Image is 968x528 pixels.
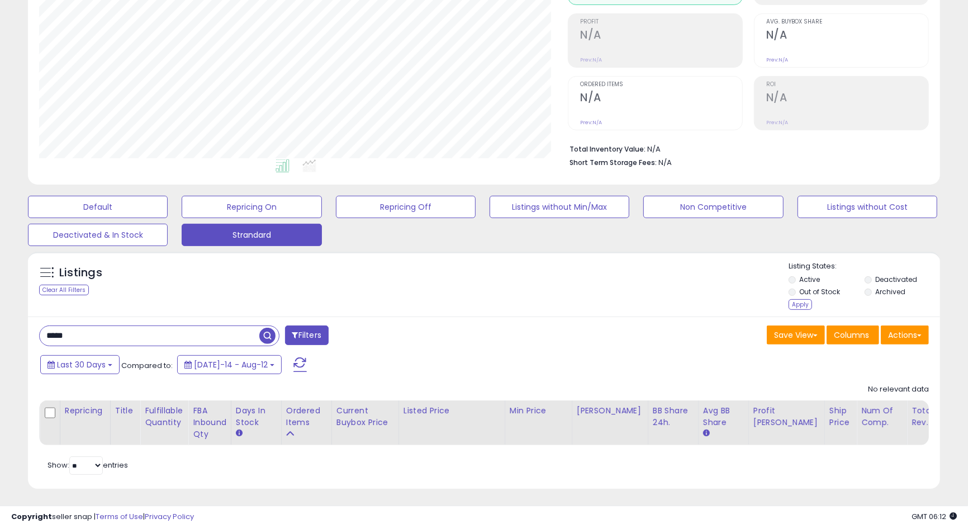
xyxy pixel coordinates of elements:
div: Ship Price [829,405,852,428]
div: Num of Comp. [861,405,902,428]
span: Show: entries [48,460,128,470]
label: Out of Stock [799,287,840,296]
label: Deactivated [875,275,917,284]
div: Fulfillable Quantity [145,405,183,428]
span: Compared to: [121,360,173,371]
div: Apply [789,299,812,310]
div: Profit [PERSON_NAME] [753,405,820,428]
button: Save View [767,326,825,345]
a: Privacy Policy [145,511,194,522]
span: Profit [580,19,742,25]
div: Repricing [65,405,106,417]
li: N/A [570,142,920,155]
span: Avg. Buybox Share [766,19,928,25]
p: Listing States: [789,261,940,272]
div: Clear All Filters [39,285,89,295]
button: Deactivated & In Stock [28,224,168,246]
strong: Copyright [11,511,52,522]
span: N/A [658,157,672,168]
button: Repricing On [182,196,321,218]
button: Listings without Min/Max [490,196,629,218]
div: Current Buybox Price [336,405,394,428]
a: Terms of Use [96,511,143,522]
h2: N/A [766,29,928,44]
button: Last 30 Days [40,355,120,374]
label: Archived [875,287,905,296]
button: Actions [881,326,929,345]
div: Days In Stock [236,405,277,428]
b: Short Term Storage Fees: [570,158,657,167]
small: Prev: N/A [766,119,788,126]
div: Title [115,405,135,417]
div: seller snap | | [11,512,194,522]
button: Repricing Off [336,196,476,218]
small: Prev: N/A [766,56,788,63]
h5: Listings [59,265,102,281]
span: Columns [834,329,869,341]
small: Prev: N/A [580,119,602,126]
button: Strandard [182,224,321,246]
div: Total Rev. [912,405,952,428]
div: [PERSON_NAME] [577,405,643,417]
div: FBA inbound Qty [193,405,226,440]
span: Last 30 Days [57,359,106,370]
span: ROI [766,82,928,88]
button: [DATE]-14 - Aug-12 [177,355,282,374]
button: Columns [827,326,879,345]
span: Ordered Items [580,82,742,88]
h2: N/A [580,29,742,44]
small: Prev: N/A [580,56,602,63]
span: [DATE]-14 - Aug-12 [194,359,268,370]
button: Filters [285,326,329,345]
div: Min Price [510,405,567,417]
b: Total Inventory Value: [570,144,646,154]
button: Listings without Cost [798,196,937,218]
div: Listed Price [404,405,500,417]
button: Non Competitive [643,196,783,218]
h2: N/A [766,91,928,106]
div: Ordered Items [286,405,327,428]
small: Avg BB Share. [703,428,710,439]
div: BB Share 24h. [653,405,694,428]
span: 2025-09-12 06:12 GMT [912,511,957,522]
div: Avg BB Share [703,405,744,428]
h2: N/A [580,91,742,106]
button: Default [28,196,168,218]
label: Active [799,275,820,284]
div: No relevant data [868,384,929,395]
small: Days In Stock. [236,428,243,439]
